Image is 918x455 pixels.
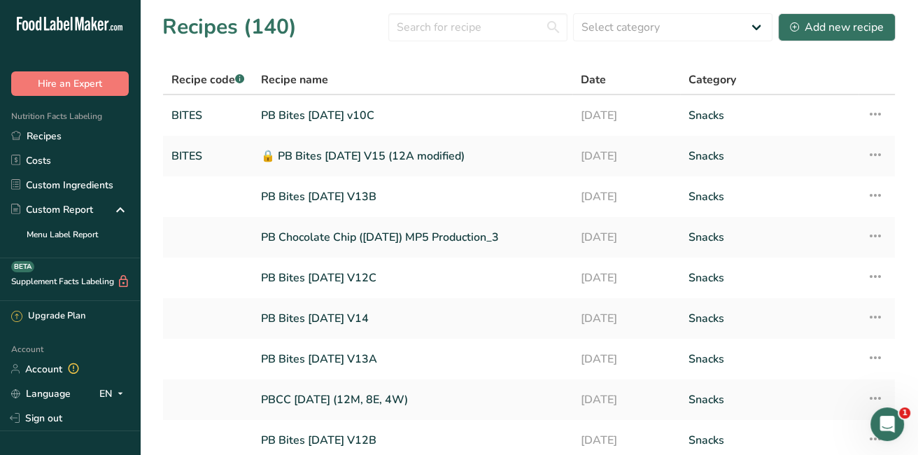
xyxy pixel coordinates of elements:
span: Recipe code [171,72,244,87]
a: [DATE] [581,223,672,252]
a: PB Bites [DATE] V13A [261,344,564,374]
a: Snacks [688,385,850,414]
a: BITES [171,101,244,130]
button: Add new recipe [778,13,896,41]
a: Snacks [688,426,850,455]
a: PB Bites [DATE] V14 [261,304,564,333]
a: [DATE] [581,385,672,414]
a: Snacks [688,101,850,130]
a: Snacks [688,304,850,333]
div: Add new recipe [790,19,884,36]
a: PB Bites [DATE] V13B [261,182,564,211]
a: [DATE] [581,263,672,293]
span: Date [581,71,606,88]
iframe: Intercom live chat [870,407,904,441]
input: Search for recipe [388,13,567,41]
button: Hire an Expert [11,71,129,96]
div: Custom Report [11,202,93,217]
a: [DATE] [581,304,672,333]
div: EN [99,385,129,402]
a: [DATE] [581,426,672,455]
div: BETA [11,261,34,272]
h1: Recipes (140) [162,11,297,43]
a: [DATE] [581,141,672,171]
a: Snacks [688,263,850,293]
a: [DATE] [581,344,672,374]
a: Snacks [688,182,850,211]
a: BITES [171,141,244,171]
a: Language [11,381,71,406]
span: Category [688,71,736,88]
a: [DATE] [581,182,672,211]
a: PBCC [DATE] (12M, 8E, 4W) [261,385,564,414]
a: [DATE] [581,101,672,130]
a: PB Bites [DATE] V12B [261,426,564,455]
a: PB Chocolate Chip ([DATE]) MP5 Production_3 [261,223,564,252]
span: Recipe name [261,71,328,88]
span: 1 [899,407,910,419]
a: Snacks [688,141,850,171]
a: PB Bites [DATE] V12C [261,263,564,293]
a: Snacks [688,344,850,374]
a: Snacks [688,223,850,252]
a: PB Bites [DATE] v10C [261,101,564,130]
a: 🔒 PB Bites [DATE] V15 (12A modified) [261,141,564,171]
div: Upgrade Plan [11,309,85,323]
